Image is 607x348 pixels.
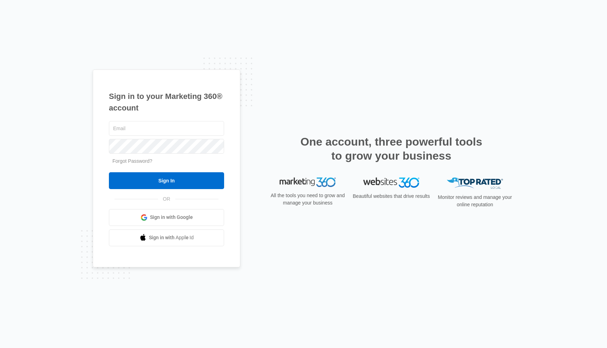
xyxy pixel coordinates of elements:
a: Forgot Password? [112,158,152,164]
span: Sign in with Google [150,214,193,221]
span: Sign in with Apple Id [149,234,194,241]
p: All the tools you need to grow and manage your business [268,192,347,207]
h2: One account, three powerful tools to grow your business [298,135,484,163]
img: Marketing 360 [280,178,336,187]
p: Monitor reviews and manage your online reputation [436,194,514,208]
span: OR [158,195,175,203]
a: Sign in with Apple Id [109,229,224,246]
img: Top Rated Local [447,178,503,189]
p: Beautiful websites that drive results [352,193,431,200]
a: Sign in with Google [109,209,224,226]
h1: Sign in to your Marketing 360® account [109,91,224,114]
input: Sign In [109,172,224,189]
input: Email [109,121,224,136]
img: Websites 360 [363,178,419,188]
